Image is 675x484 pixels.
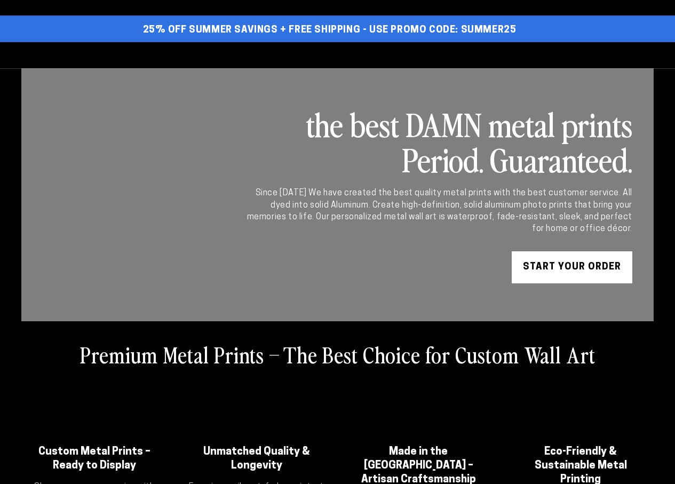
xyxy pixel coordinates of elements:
[240,49,313,62] span: Start Your Print
[512,251,632,283] a: START YOUR Order
[448,42,498,68] a: About Us
[506,49,568,62] span: Professionals
[197,445,316,473] h2: Unmatched Quality & Longevity
[245,187,632,235] div: Since [DATE] We have created the best quality metal prints with the best customer service. All dy...
[143,25,517,36] span: 25% off Summer Savings + Free Shipping - Use Promo Code: SUMMER25
[321,42,382,68] a: Shop By Use
[326,49,377,62] span: Shop By Use
[35,445,154,473] h2: Custom Metal Prints – Ready to Display
[80,340,595,368] h2: Premium Metal Prints – The Best Choice for Custom Wall Art
[454,49,493,62] span: About Us
[390,49,440,62] span: Why Metal?
[590,43,613,67] summary: Search our site
[245,106,632,177] h2: the best DAMN metal prints Period. Guaranteed.
[385,42,446,68] a: Why Metal?
[234,42,318,68] a: Start Your Print
[501,42,574,68] a: Professionals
